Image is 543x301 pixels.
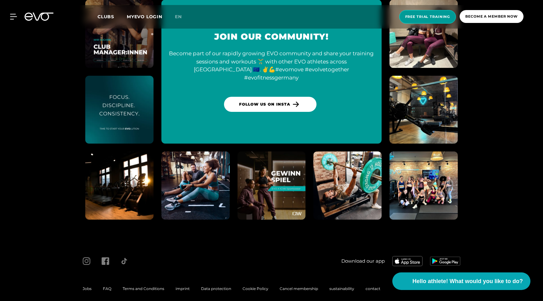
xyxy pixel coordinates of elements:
font: Join our Community! [214,31,329,42]
img: evofitness instagram [85,76,154,144]
font: Become a member now [465,14,518,19]
font: Hello athlete! What would you like to do? [412,278,523,284]
a: Clubs [98,14,127,19]
font: FOLLOW US ON INSTA [239,102,290,107]
a: contact [366,286,380,291]
a: MYEVO LOGIN [127,14,162,19]
img: evofitness instagram [85,151,154,220]
img: evofitness instagram [238,151,306,220]
a: imprint [176,286,190,291]
a: FOLLOW US ON INSTA [224,97,316,112]
button: Hello athlete! What would you like to do? [392,272,530,290]
a: Cancel membership [280,286,318,291]
font: Clubs [98,14,114,19]
a: Jobs [83,286,92,291]
a: en [175,13,189,20]
img: evofitness instagram [389,151,458,220]
font: Free trial training [405,14,450,19]
a: FAQ [103,286,111,291]
a: Terms and Conditions [123,286,164,291]
font: Become part of our rapidly growing EVO community and share your training sessions and workouts 🏋️... [169,50,374,81]
font: Download our app [341,258,385,264]
img: evofitness instagram [389,76,458,144]
a: Become a member now [458,10,525,24]
a: Data protection [201,286,231,291]
a: Free trial training [397,10,458,24]
img: evofitness app [430,257,460,265]
img: evofitness instagram [161,151,230,220]
font: en [175,14,182,19]
a: Cookie Policy [243,286,268,291]
img: evofitness app [392,256,423,266]
img: evofitness instagram [313,151,382,220]
a: sustainability [329,286,354,291]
